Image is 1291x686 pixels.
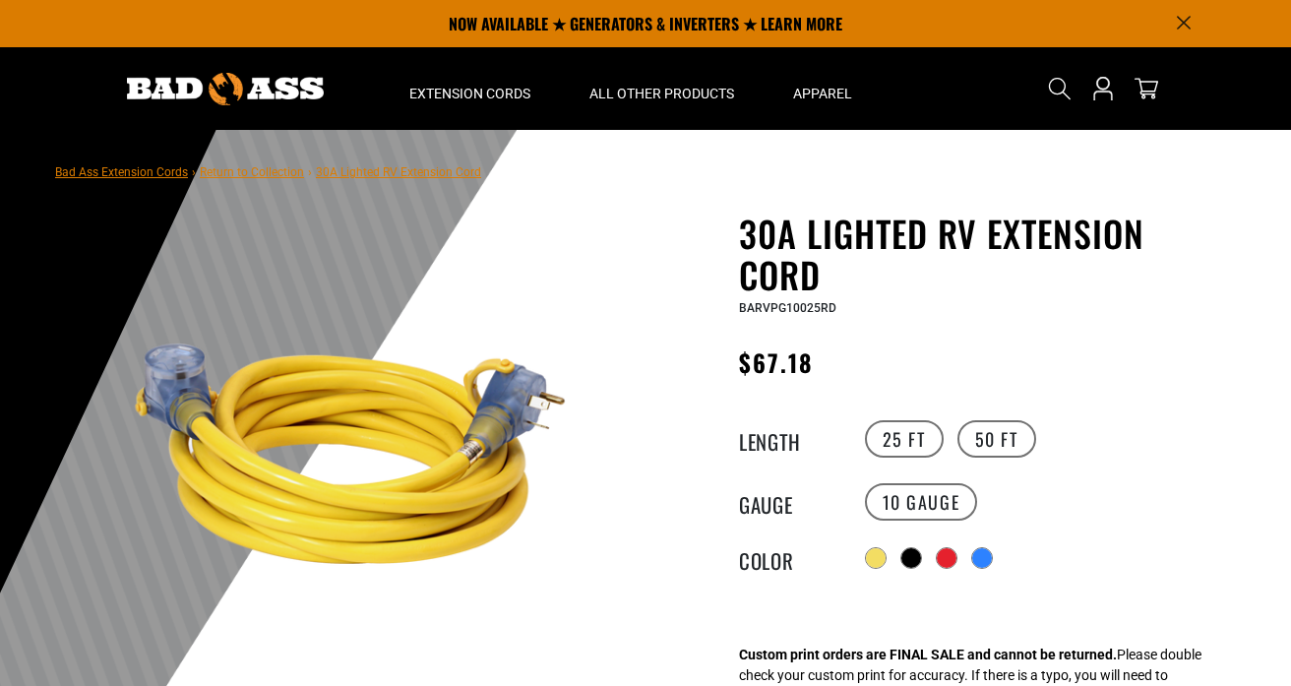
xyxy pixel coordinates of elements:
legend: Length [739,426,837,452]
a: Return to Collection [200,165,304,179]
span: 30A Lighted RV Extension Cord [316,165,481,179]
a: Bad Ass Extension Cords [55,165,188,179]
label: 50 FT [957,420,1036,458]
span: › [308,165,312,179]
legend: Gauge [739,489,837,515]
span: › [192,165,196,179]
legend: Color [739,545,837,571]
span: Apparel [793,85,852,102]
span: $67.18 [739,344,814,380]
span: All Other Products [589,85,734,102]
summary: All Other Products [560,47,764,130]
nav: breadcrumbs [55,159,481,183]
summary: Search [1044,73,1076,104]
label: 25 FT [865,420,944,458]
strong: Custom print orders are FINAL SALE and cannot be returned. [739,647,1117,662]
h1: 30A Lighted RV Extension Cord [739,213,1221,295]
img: Bad Ass Extension Cords [127,73,324,105]
summary: Apparel [764,47,882,130]
span: Extension Cords [409,85,530,102]
span: BARVPG10025RD [739,301,836,315]
label: 10 Gauge [865,483,978,521]
summary: Extension Cords [380,47,560,130]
